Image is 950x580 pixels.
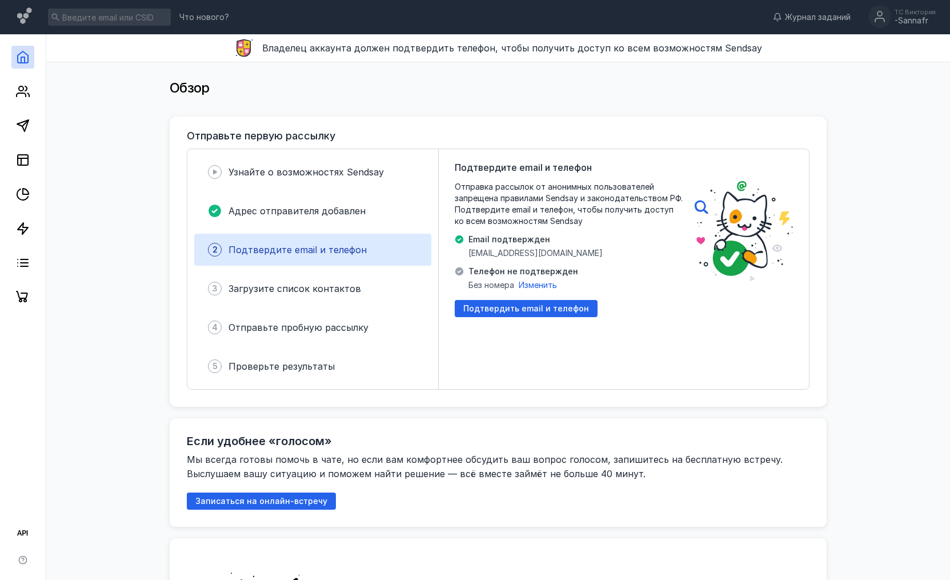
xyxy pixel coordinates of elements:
[455,181,683,227] span: Отправка рассылок от анонимных пользователей запрещена правилами Sendsay и законодательством РФ. ...
[212,283,218,294] span: 3
[229,166,384,178] span: Узнайте о возможностях Sendsay
[767,11,856,23] a: Журнал заданий
[187,130,335,142] h3: Отправьте первую рассылку
[785,11,851,23] span: Журнал заданий
[229,205,366,217] span: Адрес отправителя добавлен
[213,361,218,372] span: 5
[455,161,592,174] span: Подтвердите email и телефон
[187,454,785,479] span: Мы всегда готовы помочь в чате, но если вам комфортнее обсудить ваш вопрос голосом, запишитесь на...
[213,244,218,255] span: 2
[695,181,793,281] img: poster
[895,16,936,26] div: -Sannafr
[179,13,229,21] span: Что нового?
[463,304,589,314] span: Подтвердить email и телефон
[229,322,368,333] span: Отправьте пробную рассылку
[519,279,557,291] button: Изменить
[229,283,361,294] span: Загрузите список контактов
[468,234,603,245] span: Email подтвержден
[519,280,557,290] span: Изменить
[212,322,218,333] span: 4
[455,300,598,317] button: Подтвердить email и телефон
[170,79,210,96] span: Обзор
[895,9,936,15] div: ТС Виктория
[229,244,367,255] span: Подтвердите email и телефон
[48,9,171,26] input: Введите email или CSID
[468,266,578,277] span: Телефон не подтвержден
[187,493,336,510] button: Записаться на онлайн-встречу
[262,42,762,54] span: Владелец аккаунта должен подтвердить телефон, чтобы получить доступ ко всем возможностям Sendsay
[468,279,514,291] span: Без номера
[187,496,336,506] a: Записаться на онлайн-встречу
[229,361,335,372] span: Проверьте результаты
[187,434,332,448] h2: Если удобнее «голосом»
[174,13,235,21] a: Что нового?
[468,247,603,259] span: [EMAIL_ADDRESS][DOMAIN_NAME]
[195,497,327,506] span: Записаться на онлайн-встречу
